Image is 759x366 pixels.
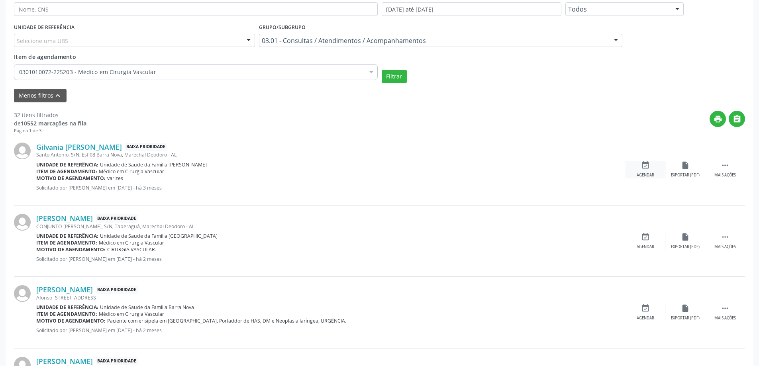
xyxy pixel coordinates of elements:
label: UNIDADE DE REFERÊNCIA [14,22,75,34]
b: Unidade de referência: [36,304,98,311]
i:  [733,115,741,123]
span: 0301010072-225203 - Médico em Cirurgia Vascular [19,68,365,76]
i: insert_drive_file [681,233,690,241]
span: Baixa Prioridade [96,286,138,294]
p: Solicitado por [PERSON_NAME] em [DATE] - há 2 meses [36,327,626,334]
img: img [14,285,31,302]
div: de [14,119,86,127]
span: varizes [107,175,123,182]
b: Motivo de agendamento: [36,317,106,324]
div: 32 itens filtrados [14,111,86,119]
div: Agendar [637,315,654,321]
span: Médico em Cirurgia Vascular [99,239,164,246]
i: event_available [641,161,650,170]
div: Exportar (PDF) [671,244,700,250]
div: Afonso [STREET_ADDRESS] [36,294,626,301]
div: Santo Antonio, S/N, Esf 08 Barra Nova, Marechal Deodoro - AL [36,151,626,158]
div: Página 1 de 3 [14,127,86,134]
span: Selecione uma UBS [17,37,68,45]
i: insert_drive_file [681,304,690,313]
span: CIRURGIA VASCULAR. [107,246,156,253]
i:  [721,161,730,170]
span: Paciente com erisipela em [GEOGRAPHIC_DATA], Portaddor de HAS, DM e Neoplasia laríngea, URGÊNCIA. [107,317,346,324]
a: Gilvania [PERSON_NAME] [36,143,122,151]
i: event_available [641,233,650,241]
i:  [721,233,730,241]
span: Médico em Cirurgia Vascular [99,311,164,317]
button:  [729,111,745,127]
i:  [721,304,730,313]
b: Unidade de referência: [36,161,98,168]
b: Item de agendamento: [36,168,97,175]
i: print [714,115,722,123]
b: Item de agendamento: [36,239,97,246]
label: Grupo/Subgrupo [259,22,306,34]
span: Item de agendamento [14,53,76,61]
a: [PERSON_NAME] [36,214,93,223]
button: Menos filtroskeyboard_arrow_up [14,89,67,103]
span: 03.01 - Consultas / Atendimentos / Acompanhamentos [262,37,606,45]
span: Unidade de Saude da Familia Barra Nova [100,304,194,311]
span: Médico em Cirurgia Vascular [99,168,164,175]
img: img [14,143,31,159]
i: insert_drive_file [681,161,690,170]
span: Unidade de Saude da Familia [GEOGRAPHIC_DATA] [100,233,218,239]
span: Baixa Prioridade [125,143,167,151]
button: Filtrar [382,70,407,83]
input: Nome, CNS [14,2,378,16]
strong: 10552 marcações na fila [21,119,86,127]
input: Selecione um intervalo [382,2,561,16]
img: img [14,214,31,231]
span: Baixa Prioridade [96,214,138,223]
button: print [710,111,726,127]
span: Baixa Prioridade [96,357,138,365]
b: Motivo de agendamento: [36,175,106,182]
div: Agendar [637,172,654,178]
span: Todos [568,5,667,13]
b: Item de agendamento: [36,311,97,317]
span: Unidade de Saude da Familia [PERSON_NAME] [100,161,207,168]
p: Solicitado por [PERSON_NAME] em [DATE] - há 2 meses [36,256,626,262]
b: Motivo de agendamento: [36,246,106,253]
a: [PERSON_NAME] [36,357,93,366]
div: CONJUNTO [PERSON_NAME], S/N, Taperaguá, Marechal Deodoro - AL [36,223,626,230]
b: Unidade de referência: [36,233,98,239]
div: Agendar [637,244,654,250]
p: Solicitado por [PERSON_NAME] em [DATE] - há 3 meses [36,184,626,191]
div: Exportar (PDF) [671,172,700,178]
div: Mais ações [714,315,736,321]
i: event_available [641,304,650,313]
div: Exportar (PDF) [671,315,700,321]
div: Mais ações [714,244,736,250]
div: Mais ações [714,172,736,178]
i: keyboard_arrow_up [53,91,62,100]
a: [PERSON_NAME] [36,285,93,294]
